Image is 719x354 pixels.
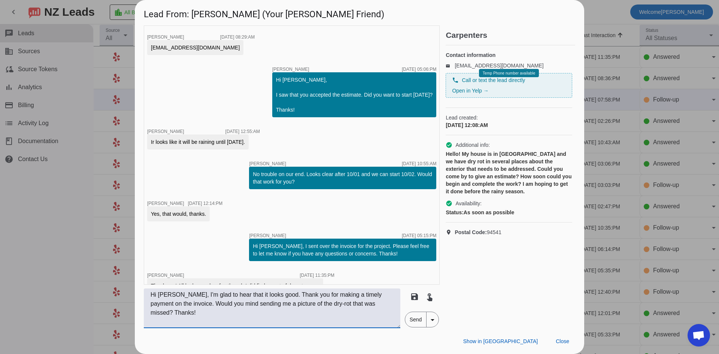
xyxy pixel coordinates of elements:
[483,71,535,75] span: Temp Phone number available
[455,63,543,69] a: [EMAIL_ADDRESS][DOMAIN_NAME]
[220,35,255,39] div: [DATE] 08:29:AM
[457,335,544,348] button: Show in [GEOGRAPHIC_DATA]
[147,201,184,206] span: [PERSON_NAME]
[452,77,459,84] mat-icon: phone
[147,273,184,278] span: [PERSON_NAME]
[446,142,452,148] mat-icon: check_circle
[446,51,572,59] h4: Contact information
[428,315,437,324] mat-icon: arrow_drop_down
[253,242,433,257] div: Hi [PERSON_NAME], I sent over the invoice for the project. Please feel free to let me know if you...
[249,161,286,166] span: [PERSON_NAME]
[276,76,433,114] div: Hi [PERSON_NAME], I saw that you accepted the estimate. Did you want to start [DATE]? Thanks!
[446,209,572,216] div: As soon as possible
[225,129,260,134] div: [DATE] 12:55:AM
[446,150,572,195] div: Hello! My house is in [GEOGRAPHIC_DATA] and we have dry rot in several places about the exterior ...
[452,88,488,94] a: Open in Yelp →
[446,31,575,39] h2: Carpenters
[249,233,286,238] span: [PERSON_NAME]
[446,114,572,121] span: Lead created:
[556,338,569,344] span: Close
[151,282,319,297] div: Thank you! All looks good so far, though I did find a spot of dry rot we missed
[425,292,434,301] mat-icon: touch_app
[151,210,206,218] div: Yes, that would, thanks.
[455,229,487,235] strong: Postal Code:
[405,312,427,327] span: Send
[402,161,436,166] div: [DATE] 10:55:AM
[300,273,334,278] div: [DATE] 11:35:PM
[455,200,482,207] span: Availability:
[455,229,501,236] span: 94541
[446,209,463,215] strong: Status:
[147,34,184,40] span: [PERSON_NAME]
[410,292,419,301] mat-icon: save
[463,338,538,344] span: Show in [GEOGRAPHIC_DATA]
[402,233,436,238] div: [DATE] 05:15:PM
[151,138,245,146] div: Ir looks like it will be raining until [DATE].
[446,229,455,235] mat-icon: location_on
[446,64,455,67] mat-icon: email
[688,324,710,347] div: Open chat
[272,67,309,72] span: [PERSON_NAME]
[446,121,572,129] div: [DATE] 12:08:AM
[253,170,433,185] div: No trouble on our end. Looks clear after 10/01 and we can start 10/02. Would that work for you?
[550,335,575,348] button: Close
[151,44,240,51] div: [EMAIL_ADDRESS][DOMAIN_NAME]
[455,141,490,149] span: Additional info:
[188,201,222,206] div: [DATE] 12:14:PM
[147,129,184,134] span: [PERSON_NAME]
[402,67,436,72] div: [DATE] 05:06:PM
[446,200,452,207] mat-icon: check_circle
[462,76,525,84] span: Call or text the lead directly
